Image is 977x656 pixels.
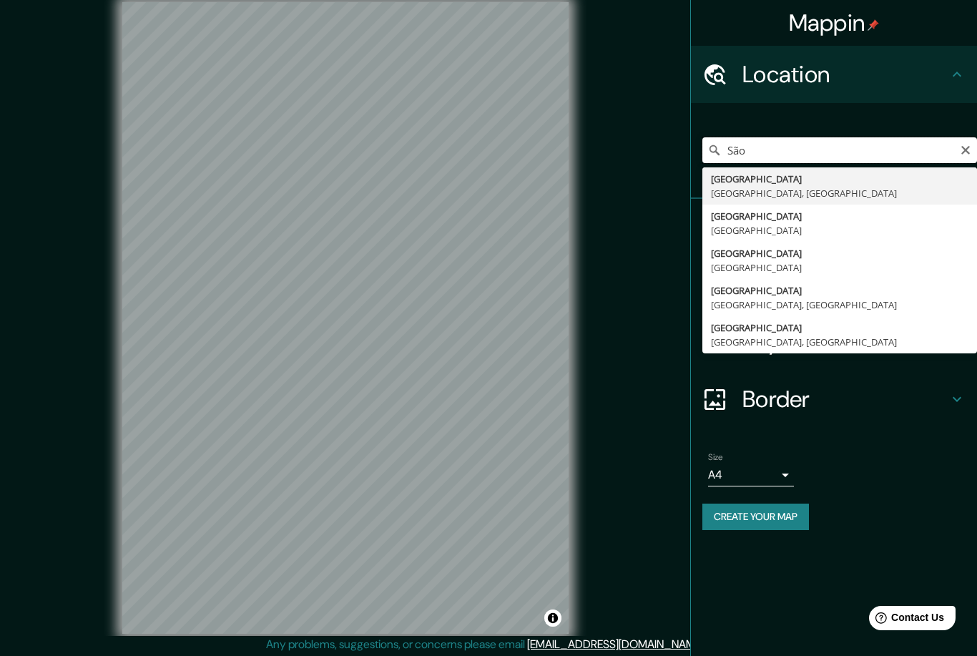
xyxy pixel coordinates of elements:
div: Layout [691,313,977,371]
div: [GEOGRAPHIC_DATA] [711,320,968,335]
div: [GEOGRAPHIC_DATA], [GEOGRAPHIC_DATA] [711,186,968,200]
p: Any problems, suggestions, or concerns please email . [266,636,706,653]
div: [GEOGRAPHIC_DATA] [711,283,968,298]
a: [EMAIL_ADDRESS][DOMAIN_NAME] [527,637,704,652]
div: Style [691,256,977,313]
button: Create your map [702,504,809,530]
input: Pick your city or area [702,137,977,163]
h4: Location [742,60,948,89]
button: Toggle attribution [544,610,561,627]
div: A4 [708,464,794,486]
h4: Layout [742,328,948,356]
div: [GEOGRAPHIC_DATA] [711,260,968,275]
h4: Mappin [789,9,880,37]
div: Location [691,46,977,103]
iframe: Help widget launcher [850,600,961,640]
div: Pins [691,199,977,256]
div: [GEOGRAPHIC_DATA] [711,223,968,238]
img: pin-icon.png [868,19,879,31]
label: Size [708,451,723,464]
h4: Border [742,385,948,413]
div: [GEOGRAPHIC_DATA] [711,246,968,260]
div: [GEOGRAPHIC_DATA] [711,209,968,223]
div: Border [691,371,977,428]
div: [GEOGRAPHIC_DATA] [711,172,968,186]
button: Clear [960,142,971,156]
canvas: Map [122,2,569,634]
div: [GEOGRAPHIC_DATA], [GEOGRAPHIC_DATA] [711,335,968,349]
div: [GEOGRAPHIC_DATA], [GEOGRAPHIC_DATA] [711,298,968,312]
